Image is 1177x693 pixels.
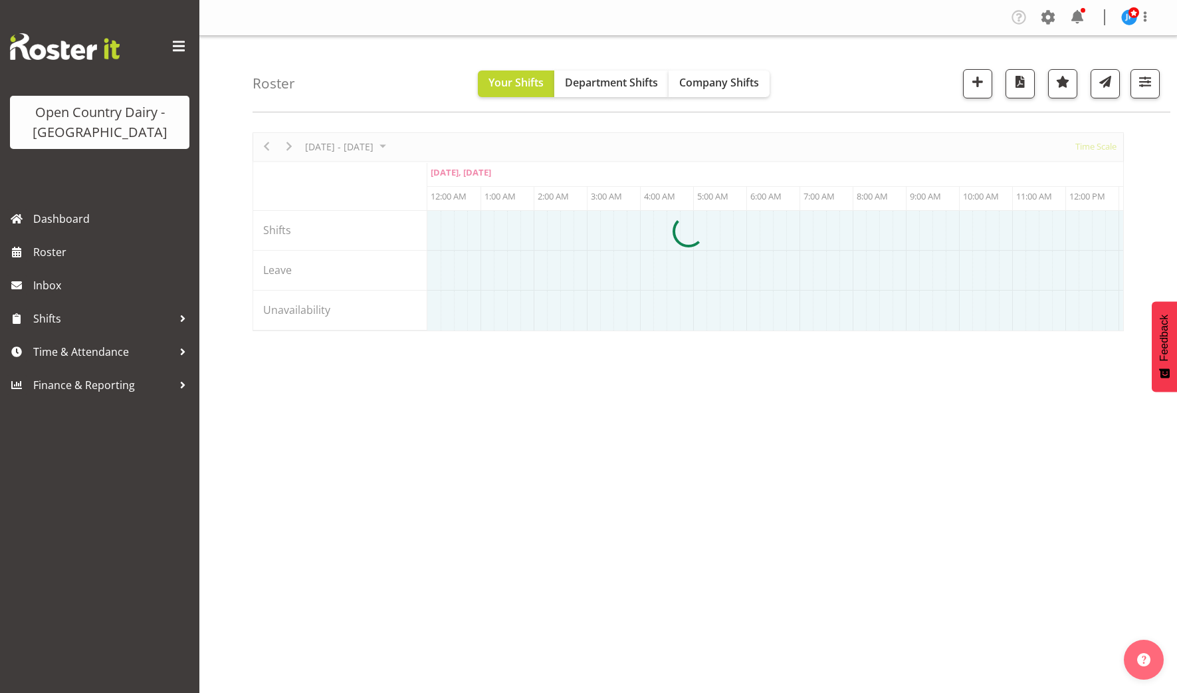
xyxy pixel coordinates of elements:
span: Your Shifts [488,75,544,90]
button: Company Shifts [669,70,770,97]
span: Department Shifts [565,75,658,90]
button: Download a PDF of the roster according to the set date range. [1006,69,1035,98]
div: Open Country Dairy - [GEOGRAPHIC_DATA] [23,102,176,142]
button: Filter Shifts [1130,69,1160,98]
button: Department Shifts [554,70,669,97]
span: Dashboard [33,209,193,229]
span: Time & Attendance [33,342,173,362]
button: Add a new shift [963,69,992,98]
span: Company Shifts [679,75,759,90]
span: Shifts [33,309,173,329]
button: Feedback - Show survey [1152,301,1177,392]
span: Finance & Reporting [33,375,173,395]
img: Rosterit website logo [10,33,120,60]
img: help-xxl-2.png [1137,653,1150,666]
span: Inbox [33,275,193,295]
img: jason-porter10044.jpg [1121,9,1137,25]
button: Your Shifts [478,70,554,97]
button: Highlight an important date within the roster. [1048,69,1077,98]
span: Feedback [1158,315,1170,361]
button: Send a list of all shifts for the selected filtered period to all rostered employees. [1091,69,1120,98]
h4: Roster [253,76,295,91]
span: Roster [33,242,193,262]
